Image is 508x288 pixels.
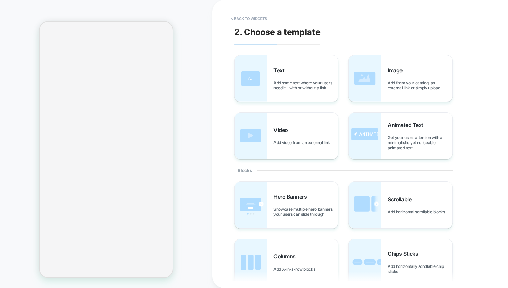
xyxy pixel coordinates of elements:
span: 2. Choose a template [234,27,321,37]
span: Hero Banners [273,193,310,200]
span: Showcase multiple hero banners, your users can slide through [273,207,338,217]
span: Add horizontally scrollable chip sticks [388,264,452,274]
span: Get your users attention with a minimalistic yet noticeable animated text [388,135,452,150]
span: Animated Text [388,122,427,128]
span: Columns [273,253,299,260]
span: Video [273,127,291,133]
span: Text [273,67,288,74]
button: < Back to widgets [227,13,270,24]
span: Add horizontal scrollable blocks [388,209,449,214]
span: Add from your catalog, an external link or simply upload [388,80,452,90]
span: Add some text where your users need it - with or without a link [273,80,338,90]
span: Add X-in-a-row blocks [273,266,319,272]
span: Chips Sticks [388,250,421,257]
span: Add video from an external link [273,140,333,145]
span: Scrollable [388,196,415,203]
span: Image [388,67,406,74]
div: Blocks [234,159,453,181]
